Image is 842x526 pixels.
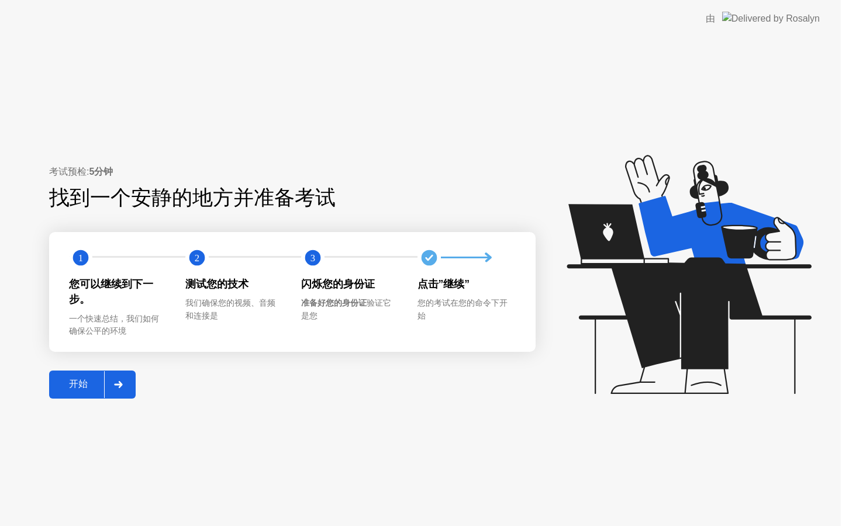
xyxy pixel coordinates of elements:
[706,12,715,26] div: 由
[301,276,399,292] div: 闪烁您的身份证
[310,252,315,264] text: 3
[49,371,136,399] button: 开始
[69,276,167,307] div: 您可以继续到下一步。
[89,167,113,177] b: 5分钟
[722,12,820,25] img: Delivered by Rosalyn
[69,313,167,338] div: 一个快速总结，我们如何确保公平的环境
[78,252,83,264] text: 1
[49,182,461,213] div: 找到一个安静的地方并准备考试
[49,165,536,179] div: 考试预检:
[301,297,399,322] div: 验证它是您
[417,297,515,322] div: 您的考试在您的命令下开始
[185,276,283,292] div: 测试您的技术
[417,276,515,292] div: 点击”继续”
[185,297,283,322] div: 我们确保您的视频、音频和连接是
[194,252,199,264] text: 2
[53,378,104,390] div: 开始
[301,298,367,307] b: 准备好您的身份证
